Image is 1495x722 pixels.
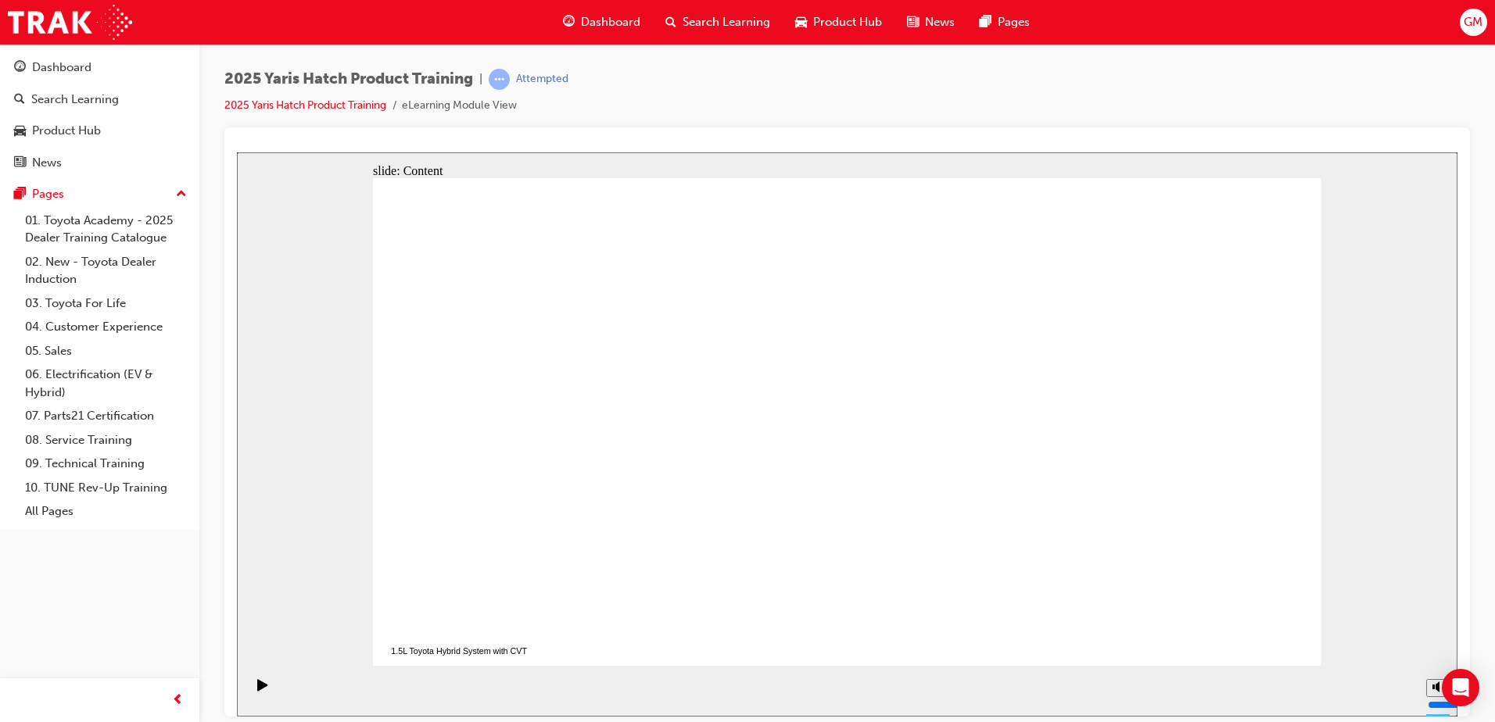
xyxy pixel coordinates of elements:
[479,70,482,88] span: |
[6,148,193,177] a: News
[19,404,193,428] a: 07. Parts21 Certification
[1442,669,1479,706] div: Open Intercom Messenger
[14,93,25,107] span: search-icon
[19,428,193,452] a: 08. Service Training
[563,13,575,32] span: guage-icon
[581,13,640,31] span: Dashboard
[32,122,101,140] div: Product Hub
[6,85,193,114] a: Search Learning
[32,59,91,77] div: Dashboard
[813,13,882,31] span: Product Hub
[1460,9,1487,36] button: GM
[19,209,193,250] a: 01. Toyota Academy - 2025 Dealer Training Catalogue
[783,6,894,38] a: car-iconProduct Hub
[176,184,187,205] span: up-icon
[224,98,386,112] a: 2025 Yaris Hatch Product Training
[795,13,807,32] span: car-icon
[14,156,26,170] span: news-icon
[8,513,34,564] div: playback controls
[8,5,132,40] img: Trak
[19,363,193,404] a: 06. Electrification (EV & Hybrid)
[6,50,193,180] button: DashboardSearch LearningProduct HubNews
[998,13,1030,31] span: Pages
[907,13,919,32] span: news-icon
[1181,513,1213,564] div: misc controls
[653,6,783,38] a: search-iconSearch Learning
[550,6,653,38] a: guage-iconDashboard
[683,13,770,31] span: Search Learning
[172,691,184,710] span: prev-icon
[19,452,193,476] a: 09. Technical Training
[6,180,193,209] button: Pages
[925,13,955,31] span: News
[14,188,26,202] span: pages-icon
[1464,13,1482,31] span: GM
[19,291,193,316] a: 03. Toyota For Life
[6,116,193,145] a: Product Hub
[402,97,517,115] li: eLearning Module View
[14,124,26,138] span: car-icon
[665,13,676,32] span: search-icon
[19,339,193,363] a: 05. Sales
[19,499,193,524] a: All Pages
[19,315,193,339] a: 04. Customer Experience
[8,526,34,552] button: Play (Ctrl+Alt+P)
[980,13,991,32] span: pages-icon
[6,53,193,82] a: Dashboard
[14,61,26,75] span: guage-icon
[224,70,473,88] span: 2025 Yaris Hatch Product Training
[894,6,967,38] a: news-iconNews
[1189,527,1214,545] button: Mute (Ctrl+Alt+M)
[19,250,193,291] a: 02. New - Toyota Dealer Induction
[31,91,119,109] div: Search Learning
[967,6,1042,38] a: pages-iconPages
[489,69,510,90] span: learningRecordVerb_ATTEMPT-icon
[516,72,568,87] div: Attempted
[32,154,62,172] div: News
[19,476,193,500] a: 10. TUNE Rev-Up Training
[1191,546,1292,559] input: volume
[32,185,64,203] div: Pages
